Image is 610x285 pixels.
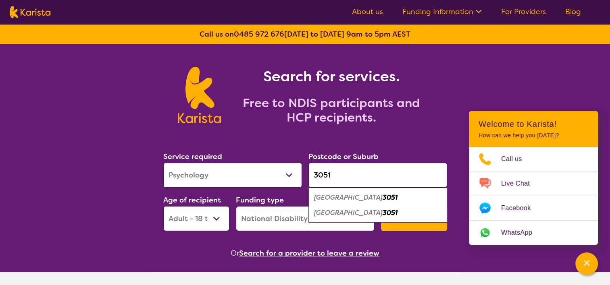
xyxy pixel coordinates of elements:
a: Web link opens in a new tab. [469,221,598,245]
input: Type [308,163,447,188]
div: Hotham Hill 3051 [312,190,443,205]
span: Live Chat [501,178,539,190]
p: How can we help you [DATE]? [479,132,588,139]
span: Facebook [501,202,540,214]
button: Channel Menu [575,252,598,275]
label: Funding type [236,195,284,205]
em: [GEOGRAPHIC_DATA] [314,209,383,217]
a: Blog [565,7,581,17]
em: 3051 [383,209,398,217]
h2: Free to NDIS participants and HCP recipients. [231,96,432,125]
span: WhatsApp [501,227,542,239]
a: 0485 972 676 [234,29,284,39]
a: About us [352,7,383,17]
span: Or [231,247,239,259]
img: Karista logo [10,6,50,18]
div: North Melbourne 3051 [312,205,443,221]
ul: Choose channel [469,147,598,245]
em: [GEOGRAPHIC_DATA] [314,193,383,202]
span: Call us [501,153,532,165]
label: Age of recipient [163,195,221,205]
em: 3051 [383,193,398,202]
a: Funding Information [402,7,482,17]
b: Call us on [DATE] to [DATE] 9am to 5pm AEST [200,29,410,39]
button: Search for a provider to leave a review [239,247,379,259]
label: Service required [163,152,222,161]
img: Karista logo [178,67,221,123]
a: For Providers [501,7,546,17]
label: Postcode or Suburb [308,152,379,161]
h2: Welcome to Karista! [479,119,588,129]
div: Channel Menu [469,111,598,245]
h1: Search for services. [231,67,432,86]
